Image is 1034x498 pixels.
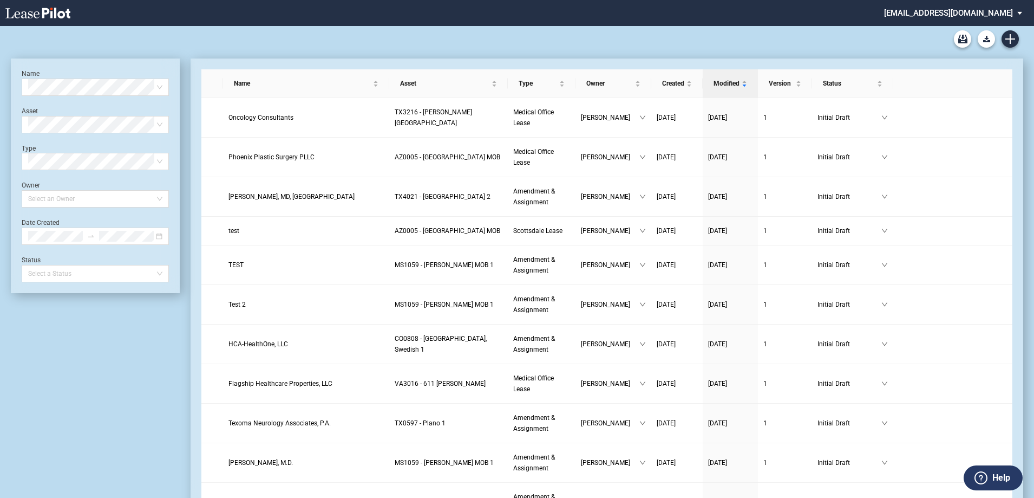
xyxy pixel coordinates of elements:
label: Status [22,256,41,264]
span: [PERSON_NAME] [581,112,639,123]
span: [DATE] [708,380,727,387]
span: down [639,341,646,347]
span: [DATE] [708,114,727,121]
span: Type [519,78,557,89]
span: Amendment & Assignment [513,187,555,206]
span: Medical Office Lease [513,108,554,127]
a: [DATE] [708,299,752,310]
span: [DATE] [708,459,727,467]
a: [DATE] [657,191,697,202]
span: AZ0005 - North Mountain MOB [395,153,500,161]
span: Oncology Consultants [228,114,293,121]
span: down [639,154,646,160]
span: Flagship Healthcare Properties, LLC [228,380,332,387]
span: 1 [763,419,767,427]
span: [DATE] [657,459,676,467]
span: down [881,301,888,308]
span: 1 [763,193,767,201]
a: 1 [763,191,807,202]
span: [DATE] [657,193,676,201]
span: [DATE] [708,301,727,308]
th: Status [812,69,893,98]
span: 1 [763,459,767,467]
a: [DATE] [657,378,697,389]
span: test [228,227,239,235]
a: Amendment & Assignment [513,452,570,474]
span: [DATE] [708,261,727,269]
a: VA3016 - 611 [PERSON_NAME] [395,378,502,389]
a: Phoenix Plastic Surgery PLLC [228,152,384,163]
span: Owner [586,78,633,89]
span: down [639,301,646,308]
button: Download Blank Form [978,30,995,48]
a: 1 [763,299,807,310]
span: HCA-HealthOne, LLC [228,340,288,348]
span: down [881,420,888,426]
a: Amendment & Assignment [513,412,570,434]
span: Initial Draft [817,418,881,429]
span: Rajesh Patel, M.D. [228,459,293,467]
button: Help [964,465,1023,490]
span: Amendment & Assignment [513,454,555,472]
span: down [881,460,888,466]
span: Amendment & Assignment [513,295,555,314]
span: Amendment & Assignment [513,335,555,353]
a: Medical Office Lease [513,146,570,168]
th: Type [508,69,575,98]
span: Initial Draft [817,191,881,202]
span: CO0808 - Denver, Swedish 1 [395,335,487,353]
a: Create new document [1002,30,1019,48]
span: [DATE] [657,419,676,427]
label: Help [992,471,1010,485]
span: [DATE] [657,380,676,387]
span: [PERSON_NAME] [581,339,639,350]
a: HCA-HealthOne, LLC [228,339,384,350]
a: [DATE] [708,191,752,202]
span: 1 [763,227,767,235]
span: [DATE] [708,193,727,201]
a: AZ0005 - [GEOGRAPHIC_DATA] MOB [395,152,502,163]
span: Amendment & Assignment [513,414,555,432]
a: 1 [763,378,807,389]
span: Phoenix Plastic Surgery PLLC [228,153,315,161]
span: TX0597 - Plano 1 [395,419,446,427]
span: [DATE] [657,153,676,161]
th: Owner [575,69,651,98]
span: Status [823,78,875,89]
span: Name [234,78,371,89]
span: Scottsdale Lease [513,227,562,235]
md-menu: Download Blank Form List [974,30,998,48]
a: [DATE] [657,457,697,468]
span: down [881,154,888,160]
span: [DATE] [708,340,727,348]
span: Initial Draft [817,225,881,236]
a: [DATE] [708,457,752,468]
a: 1 [763,260,807,270]
span: 1 [763,153,767,161]
a: Amendment & Assignment [513,254,570,276]
span: [PERSON_NAME] [581,299,639,310]
a: TX4021 - [GEOGRAPHIC_DATA] 2 [395,191,502,202]
label: Asset [22,107,38,115]
span: Created [662,78,684,89]
span: down [639,380,646,387]
span: 1 [763,301,767,308]
span: MS1059 - Jackson MOB 1 [395,301,494,308]
a: 1 [763,112,807,123]
th: Name [223,69,390,98]
span: down [881,228,888,234]
a: TEST [228,260,384,270]
th: Modified [703,69,758,98]
span: Modified [714,78,739,89]
span: TEST [228,261,244,269]
a: Amendment & Assignment [513,294,570,315]
span: Asset [400,78,489,89]
a: 1 [763,225,807,236]
a: [DATE] [708,418,752,429]
a: [DATE] [657,112,697,123]
span: [PERSON_NAME] [581,378,639,389]
span: Initial Draft [817,339,881,350]
span: Initial Draft [817,457,881,468]
span: down [881,380,888,387]
span: 1 [763,380,767,387]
